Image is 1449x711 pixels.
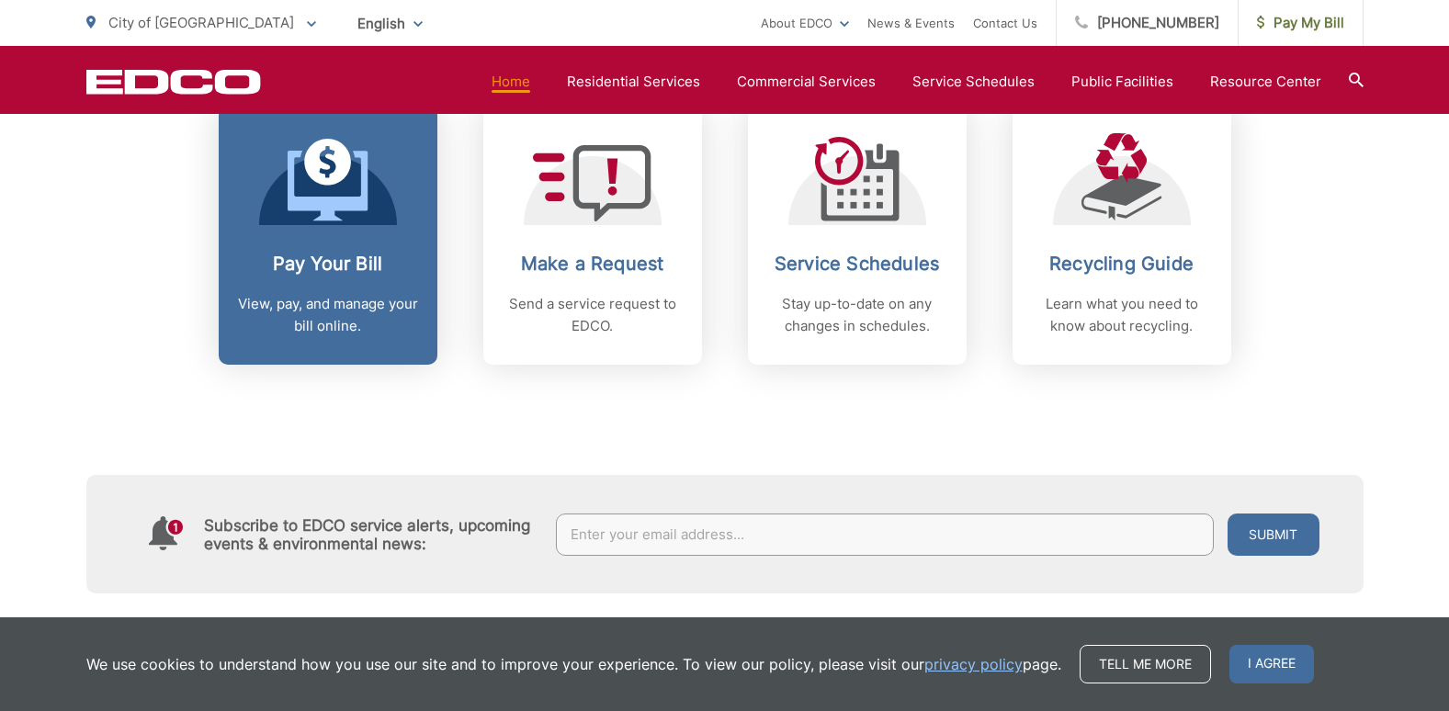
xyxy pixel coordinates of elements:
p: We use cookies to understand how you use our site and to improve your experience. To view our pol... [86,653,1061,675]
span: I agree [1229,645,1314,683]
a: Public Facilities [1071,71,1173,93]
a: Residential Services [567,71,700,93]
p: Stay up-to-date on any changes in schedules. [766,293,948,337]
h2: Pay Your Bill [237,253,419,275]
a: EDCD logo. Return to the homepage. [86,69,261,95]
button: Submit [1228,513,1319,556]
a: Service Schedules [912,71,1035,93]
p: Learn what you need to know about recycling. [1031,293,1213,337]
a: Commercial Services [737,71,876,93]
input: Enter your email address... [556,513,1214,556]
a: About EDCO [761,12,849,34]
a: Tell me more [1080,645,1211,683]
h4: Subscribe to EDCO service alerts, upcoming events & environmental news: [204,516,538,553]
a: Home [492,71,530,93]
h2: Service Schedules [766,253,948,275]
a: Service Schedules Stay up-to-date on any changes in schedules. [748,106,967,365]
a: privacy policy [924,653,1023,675]
h2: Make a Request [502,253,684,275]
a: Make a Request Send a service request to EDCO. [483,106,702,365]
span: City of [GEOGRAPHIC_DATA] [108,14,294,31]
a: Recycling Guide Learn what you need to know about recycling. [1013,106,1231,365]
a: Contact Us [973,12,1037,34]
a: Resource Center [1210,71,1321,93]
span: Pay My Bill [1257,12,1344,34]
h2: Recycling Guide [1031,253,1213,275]
span: English [344,7,436,39]
a: News & Events [867,12,955,34]
p: Send a service request to EDCO. [502,293,684,337]
p: View, pay, and manage your bill online. [237,293,419,337]
a: Pay Your Bill View, pay, and manage your bill online. [219,106,437,365]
